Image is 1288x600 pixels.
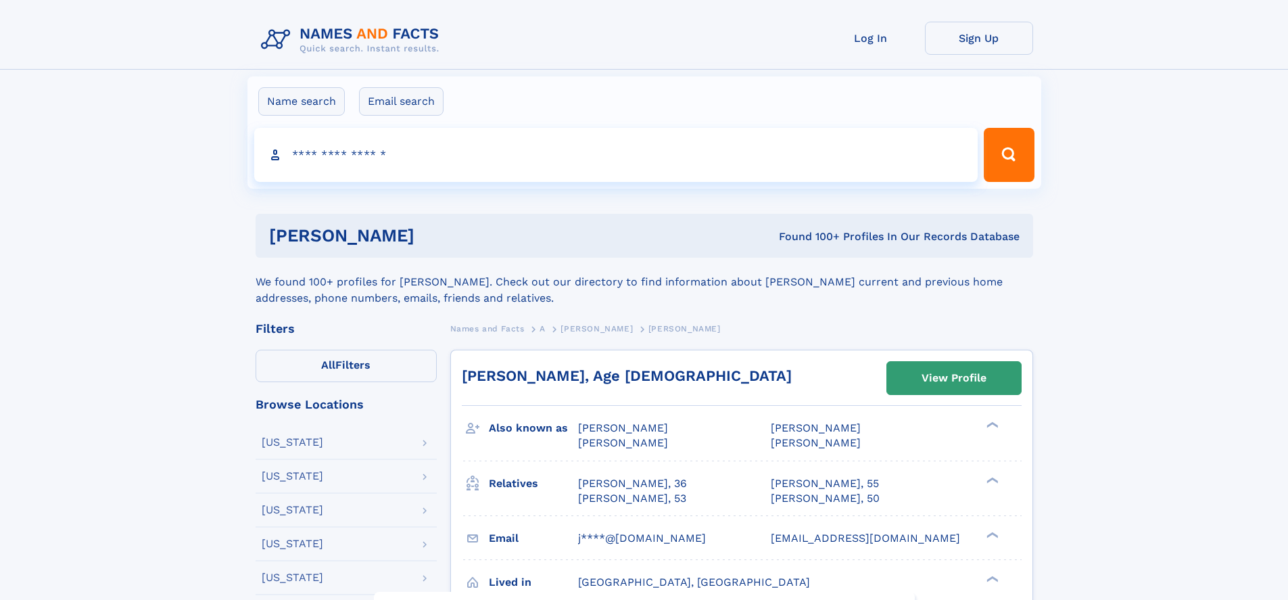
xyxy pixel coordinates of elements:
a: A [540,320,546,337]
span: [PERSON_NAME] [578,436,668,449]
button: Search Button [984,128,1034,182]
div: ❯ [983,574,999,583]
div: [US_STATE] [262,437,323,448]
label: Filters [256,350,437,382]
div: Filters [256,323,437,335]
img: Logo Names and Facts [256,22,450,58]
a: [PERSON_NAME] [560,320,633,337]
a: Names and Facts [450,320,525,337]
a: [PERSON_NAME], 36 [578,476,687,491]
div: ❯ [983,476,999,484]
h3: Also known as [489,417,578,440]
div: We found 100+ profiles for [PERSON_NAME]. Check out our directory to find information about [PERS... [256,258,1033,306]
div: [US_STATE] [262,572,323,583]
label: Email search [359,87,444,116]
span: [PERSON_NAME] [560,324,633,333]
span: [PERSON_NAME] [648,324,721,333]
div: Found 100+ Profiles In Our Records Database [596,229,1020,244]
span: [PERSON_NAME] [771,436,861,449]
a: Sign Up [925,22,1033,55]
div: Browse Locations [256,398,437,411]
h3: Relatives [489,472,578,495]
span: All [321,359,335,371]
a: [PERSON_NAME], 50 [771,491,880,506]
div: [US_STATE] [262,471,323,482]
h3: Email [489,527,578,550]
a: [PERSON_NAME], 55 [771,476,879,491]
div: ❯ [983,530,999,539]
div: [US_STATE] [262,538,323,549]
input: search input [254,128,978,182]
a: View Profile [887,362,1021,394]
div: ❯ [983,421,999,430]
label: Name search [258,87,345,116]
span: [PERSON_NAME] [771,421,861,434]
h3: Lived in [489,571,578,594]
a: [PERSON_NAME], Age [DEMOGRAPHIC_DATA] [462,367,792,384]
a: [PERSON_NAME], 53 [578,491,686,506]
span: [EMAIL_ADDRESS][DOMAIN_NAME] [771,532,960,545]
span: [GEOGRAPHIC_DATA], [GEOGRAPHIC_DATA] [578,576,810,589]
h1: [PERSON_NAME] [269,227,597,244]
span: [PERSON_NAME] [578,421,668,434]
span: A [540,324,546,333]
div: [US_STATE] [262,505,323,515]
a: Log In [817,22,925,55]
div: View Profile [922,363,986,394]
